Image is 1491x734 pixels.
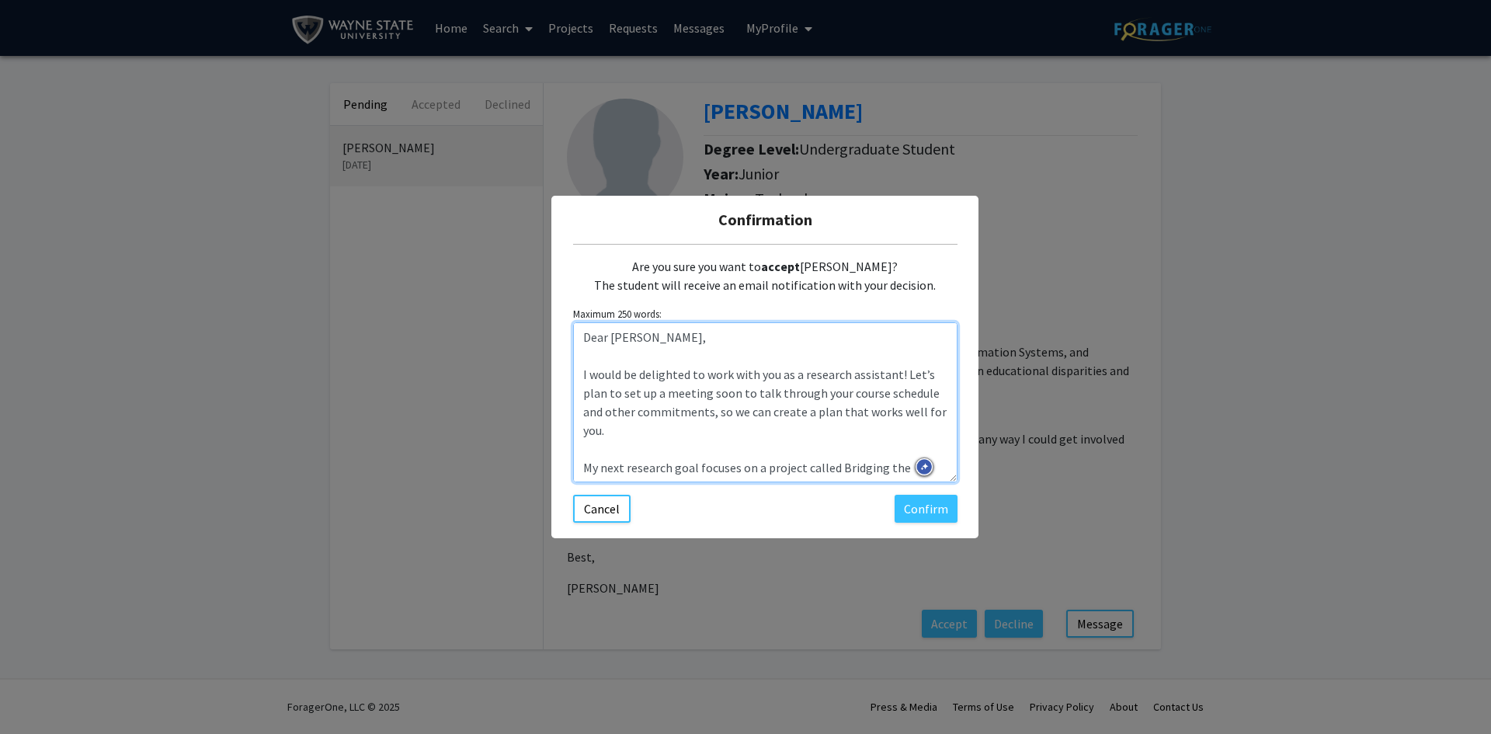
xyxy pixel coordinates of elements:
button: Cancel [573,495,631,523]
iframe: Chat [12,664,66,722]
small: Maximum 250 words: [573,307,958,322]
div: Are you sure you want to [PERSON_NAME]? The student will receive an email notification with your ... [573,245,958,307]
button: Confirm [895,495,958,523]
h5: Confirmation [564,208,966,231]
textarea: To enrich screen reader interactions, please activate Accessibility in Grammarly extension settings [573,322,958,482]
b: accept [761,259,800,274]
